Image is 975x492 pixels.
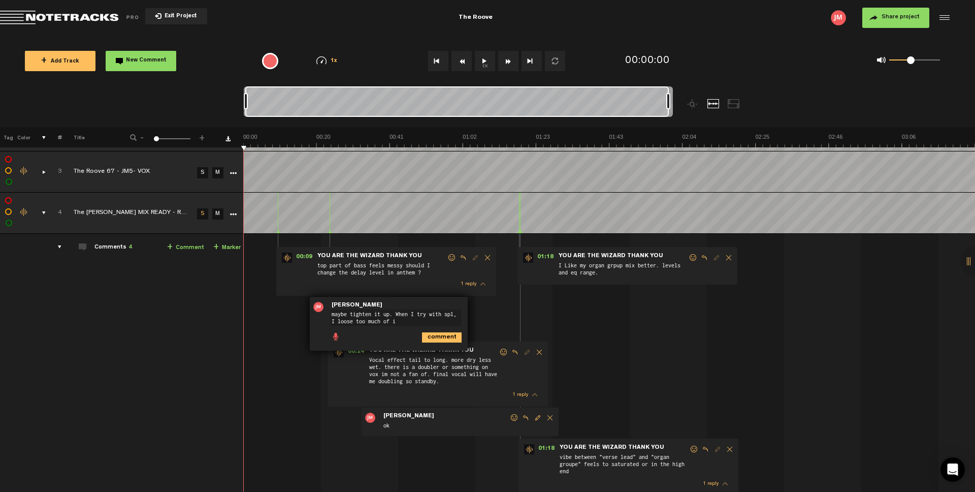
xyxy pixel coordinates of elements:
[831,10,846,25] img: letters
[480,281,485,288] span: thread
[558,261,688,280] span: I Like my organ grpup mix better. levels and eq range.
[262,53,278,69] div: {{ tooltip_message }}
[213,243,219,252] span: +
[498,51,518,71] button: Fast Forward
[301,56,353,65] div: 1x
[344,347,368,357] span: 00:24
[723,254,735,261] span: Delete comment
[316,56,327,65] img: speedometer.svg
[428,51,448,71] button: Go to beginning
[197,167,208,178] a: S
[512,392,528,397] span: 1 reply
[46,151,62,193] td: Click to change the order number 3
[331,302,383,309] span: [PERSON_NAME]
[48,242,63,252] div: comments
[522,51,542,71] button: Go to end
[711,446,724,453] span: Edit comment
[559,444,665,451] span: YOU ARE THE WIZARD THANK YOU
[940,457,965,482] div: Open Intercom Messenger
[106,51,176,71] button: New Comment
[62,193,194,234] td: Click to edit the title The [PERSON_NAME] MIX READY - REDO -JM8
[15,151,30,193] td: Change the color of the waveform
[519,414,532,421] span: Reply to comment
[161,14,197,19] span: Exit Project
[459,5,493,30] div: The Roove
[365,413,375,423] img: letters
[703,481,719,486] span: 1 reply
[710,254,723,261] span: Edit comment
[74,208,206,219] div: Click to edit the title
[723,480,728,487] span: thread
[545,51,565,71] button: Loop
[422,332,462,343] i: comment
[228,209,238,218] a: More
[368,347,475,354] span: YOU ARE THE WIZARD THANK YOU
[41,57,47,65] span: +
[213,242,241,254] a: Marker
[198,133,206,139] span: +
[475,51,495,71] button: 1x
[48,167,63,177] div: Click to change the order number
[243,133,975,147] img: ruler
[382,413,435,420] span: [PERSON_NAME]
[533,253,558,263] span: 01:18
[292,253,316,263] span: 00:09
[625,54,670,69] div: 00:00:00
[228,168,238,177] a: More
[331,58,338,64] span: 1x
[533,349,545,356] span: Delete comment
[334,347,344,357] img: star-track.png
[521,349,533,356] span: Edit comment
[25,51,95,71] button: +Add Track
[48,208,63,218] div: Click to change the order number
[544,414,556,421] span: Delete comment
[558,253,664,260] span: YOU ARE THE WIZARD THANK YOU
[422,332,430,341] span: comment
[32,167,48,177] div: comments, stamps & drawings
[212,208,223,220] a: M
[523,253,533,263] img: star-track.png
[534,444,559,454] span: 01:18
[17,167,32,176] div: Change the color of the waveform
[481,254,494,261] span: Delete comment
[138,133,146,139] span: -
[532,391,537,398] span: thread
[532,414,544,421] span: Edit comment
[316,261,447,277] span: top part of bass feels messy should I change the delay level in anthem ?
[74,167,206,177] div: Click to edit the title
[128,244,132,251] span: 4
[317,5,634,30] div: The Roove
[62,151,194,193] td: Click to edit the title The Roove 67 - JM5- VOX
[32,208,48,218] div: comments, stamps & drawings
[451,51,472,71] button: Rewind
[30,151,46,193] td: comments, stamps & drawings
[17,208,32,217] div: Change the color of the waveform
[225,136,231,141] a: Download comments
[41,59,79,65] span: Add Track
[30,193,46,234] td: comments, stamps & drawings
[382,421,509,432] span: ok
[724,446,736,453] span: Delete comment
[698,254,710,261] span: Reply to comment
[461,282,476,287] span: 1 reply
[862,8,929,28] button: Share project
[126,58,167,64] span: New Comment
[469,254,481,261] span: Edit comment
[145,8,207,24] button: Exit Project
[94,243,132,252] div: Comments
[46,127,62,147] th: #
[197,208,208,220] a: S
[882,14,920,20] span: Share project
[313,302,323,312] img: letters
[46,193,62,234] td: Click to change the order number 4
[368,355,499,388] span: Vocal effect tail to long. more dry less wet. there is a doubler or something on vox im not a fan...
[167,242,204,254] a: Comment
[15,193,30,234] td: Change the color of the waveform
[699,446,711,453] span: Reply to comment
[524,444,534,454] img: star-track.png
[62,127,116,147] th: Title
[316,253,423,260] span: YOU ARE THE WIZARD THANK YOU
[509,349,521,356] span: Reply to comment
[212,167,223,178] a: M
[457,254,469,261] span: Reply to comment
